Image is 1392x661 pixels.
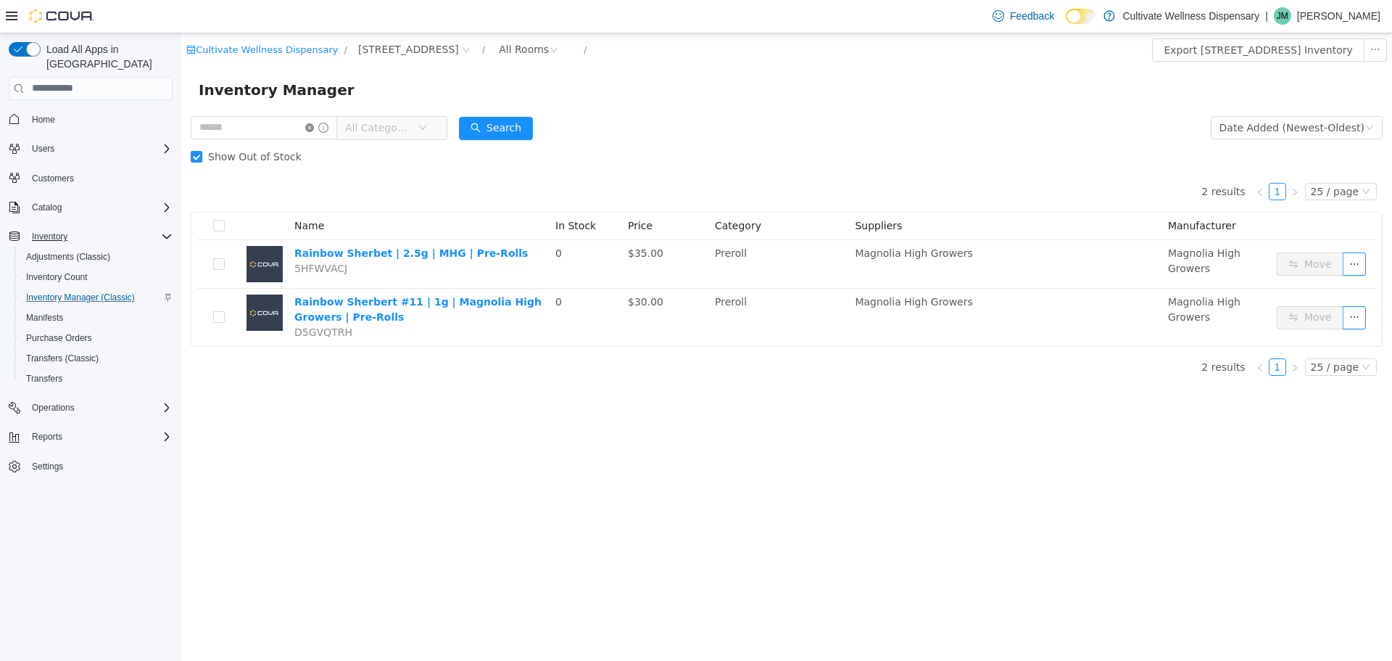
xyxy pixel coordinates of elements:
[534,186,580,198] span: Category
[528,207,668,255] td: Preroll
[26,110,173,128] span: Home
[3,109,178,130] button: Home
[9,103,173,515] nav: Complex example
[1095,219,1162,242] button: icon: swapMove
[3,168,178,189] button: Customers
[20,248,116,266] a: Adjustments (Classic)
[14,247,178,267] button: Adjustments (Classic)
[26,457,173,475] span: Settings
[41,42,173,71] span: Load All Apps in [GEOGRAPHIC_DATA]
[20,268,94,286] a: Inventory Count
[26,169,173,187] span: Customers
[26,399,173,416] span: Operations
[971,5,1182,28] button: Export [STREET_ADDRESS] Inventory
[5,11,157,22] a: icon: shopCultivate Wellness Dispensary
[447,186,471,198] span: Price
[301,11,304,22] span: /
[20,350,104,367] a: Transfers (Classic)
[3,197,178,218] button: Catalog
[1074,330,1083,339] i: icon: left
[447,214,482,226] span: $35.00
[1087,149,1105,167] li: 1
[237,90,246,100] i: icon: down
[20,370,173,387] span: Transfers
[1070,149,1087,167] li: Previous Page
[674,186,721,198] span: Suppliers
[987,1,1060,30] a: Feedback
[32,461,63,472] span: Settings
[1180,329,1189,340] i: icon: down
[1180,154,1189,164] i: icon: down
[32,402,75,414] span: Operations
[137,89,147,99] i: icon: info-circle
[3,139,178,159] button: Users
[26,228,73,245] button: Inventory
[1105,325,1122,342] li: Next Page
[26,458,69,475] a: Settings
[65,261,101,297] img: Rainbow Sherbert #11 | 1g | Magnolia High Growers | Pre-Rolls placeholder
[32,431,62,443] span: Reports
[14,287,178,308] button: Inventory Manager (Classic)
[528,255,668,313] td: Preroll
[163,11,166,22] span: /
[124,90,133,99] i: icon: close-circle
[1105,149,1122,167] li: Next Page
[26,170,80,187] a: Customers
[1109,330,1118,339] i: icon: right
[987,263,1059,290] span: Magnolia High Growers
[164,87,230,102] span: All Categories
[1074,155,1083,163] i: icon: left
[20,289,173,306] span: Inventory Manager (Classic)
[20,350,173,367] span: Transfers (Classic)
[32,114,55,126] span: Home
[1070,325,1087,342] li: Previous Page
[32,173,74,184] span: Customers
[29,9,94,23] img: Cova
[1184,90,1193,100] i: icon: down
[26,399,80,416] button: Operations
[14,369,178,389] button: Transfers
[1109,155,1118,163] i: icon: right
[1066,9,1096,24] input: Dark Mode
[1277,7,1288,25] span: JM
[374,186,415,198] span: In Stock
[177,8,278,24] span: 12407 Hwy 49, Gulfport, MS 39503
[26,251,110,263] span: Adjustments (Classic)
[113,293,171,305] span: D5GVQTRH
[26,271,88,283] span: Inventory Count
[113,186,143,198] span: Name
[17,45,182,68] span: Inventory Manager
[1182,5,1206,28] button: icon: ellipsis
[20,309,173,327] span: Manifests
[374,214,381,226] span: 0
[26,353,99,364] span: Transfers (Classic)
[32,231,67,242] span: Inventory
[318,5,368,27] div: All Rooms
[14,308,178,328] button: Manifests
[1038,83,1183,105] div: Date Added (Newest-Oldest)
[20,268,173,286] span: Inventory Count
[20,329,173,347] span: Purchase Orders
[3,226,178,247] button: Inventory
[3,398,178,418] button: Operations
[14,267,178,287] button: Inventory Count
[26,428,173,446] span: Reports
[1066,24,1066,25] span: Dark Mode
[20,289,141,306] a: Inventory Manager (Classic)
[1020,149,1064,167] li: 2 results
[5,12,14,21] i: icon: shop
[674,214,791,226] span: Magnolia High Growers
[1010,9,1054,23] span: Feedback
[447,263,482,274] span: $30.00
[1297,7,1380,25] p: [PERSON_NAME]
[20,329,98,347] a: Purchase Orders
[113,229,166,241] span: 5HFWVACJ
[20,309,69,327] a: Manifests
[1130,150,1177,166] div: 25 / page
[113,263,360,290] a: Rainbow Sherbert #11 | 1g | Magnolia High Growers | Pre-Rolls
[26,140,60,157] button: Users
[987,186,1055,198] span: Manufacturer
[26,428,68,446] button: Reports
[1265,7,1268,25] p: |
[20,248,173,266] span: Adjustments (Classic)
